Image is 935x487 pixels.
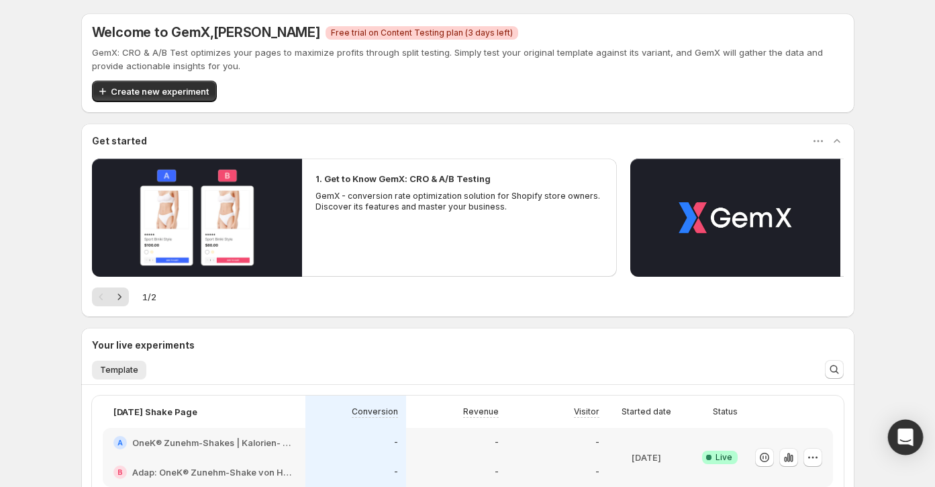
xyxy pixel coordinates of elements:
span: Live [716,452,732,463]
span: Template [100,365,138,375]
p: [DATE] [632,451,661,464]
p: - [394,437,398,448]
p: - [595,467,599,478]
p: Status [713,406,738,417]
nav: Pagination [92,287,129,306]
p: - [394,467,398,478]
span: Create new experiment [111,85,209,98]
button: Play video [92,159,302,277]
span: , [PERSON_NAME] [210,24,320,40]
p: GemX: CRO & A/B Test optimizes your pages to maximize profits through split testing. Simply test ... [92,46,844,73]
p: GemX - conversion rate optimization solution for Shopify store owners. Discover its features and ... [315,191,604,212]
h2: Adap: OneK® Zunehm-Shake von HealthyMass | 100% natürlich [132,466,295,479]
button: Create new experiment [92,81,217,102]
h2: OneK® Zunehm-Shakes | Kalorien- und proteinreich fürs Zunehmen [132,436,295,449]
p: Conversion [352,406,398,417]
h3: Get started [92,134,147,148]
button: Next [110,287,129,306]
p: - [495,437,499,448]
h3: Your live experiments [92,339,195,352]
h2: B [117,468,123,476]
p: Revenue [463,406,499,417]
span: 1 / 2 [142,290,156,304]
p: - [495,467,499,478]
h2: 1. Get to Know GemX: CRO & A/B Testing [315,172,491,185]
h2: A [117,439,123,447]
div: Open Intercom Messenger [888,420,924,455]
button: Search and filter results [825,360,844,379]
h5: Welcome to GemX [92,24,320,40]
p: [DATE] Shake Page [113,405,197,418]
p: Visitor [574,406,599,417]
p: Started date [622,406,671,417]
span: Free trial on Content Testing plan (3 days left) [331,28,513,38]
button: Play video [630,159,840,277]
p: - [595,437,599,448]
